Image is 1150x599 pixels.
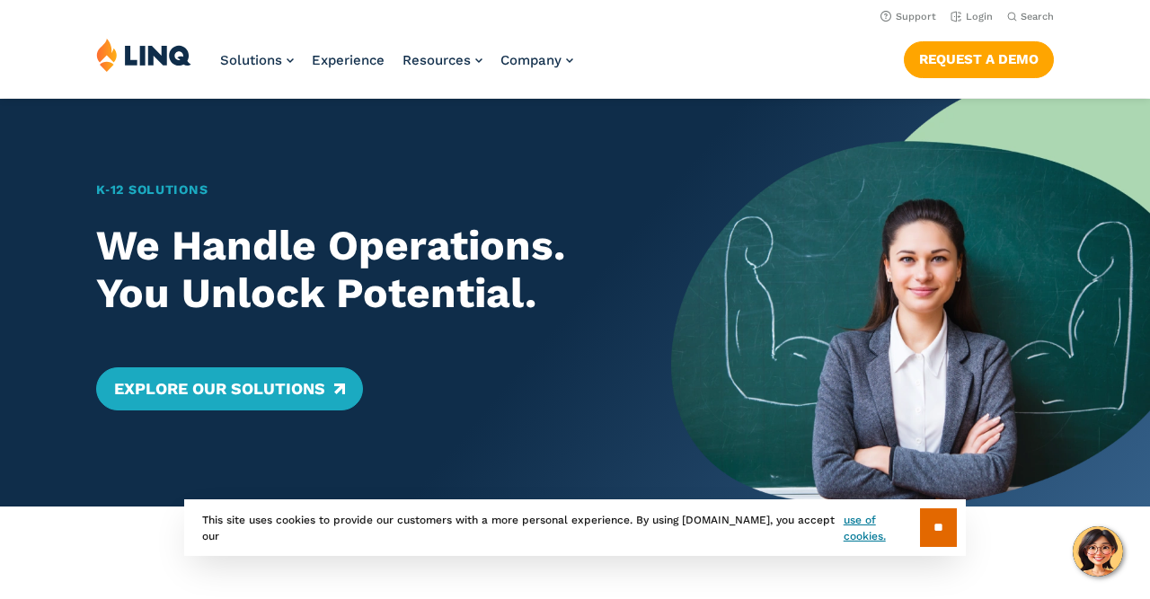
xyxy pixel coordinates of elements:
a: Request a Demo [904,41,1054,77]
img: LINQ | K‑12 Software [96,38,191,72]
h2: We Handle Operations. You Unlock Potential. [96,222,624,317]
a: Resources [402,52,482,68]
nav: Button Navigation [904,38,1054,77]
a: use of cookies. [844,512,920,544]
a: Company [500,52,573,68]
span: Solutions [220,52,282,68]
a: Experience [312,52,385,68]
a: Solutions [220,52,294,68]
button: Hello, have a question? Let’s chat. [1073,526,1123,577]
a: Support [880,11,936,22]
div: This site uses cookies to provide our customers with a more personal experience. By using [DOMAIN... [184,499,966,556]
span: Search [1021,11,1054,22]
span: Company [500,52,562,68]
h1: K‑12 Solutions [96,181,624,199]
button: Open Search Bar [1007,10,1054,23]
a: Login [951,11,993,22]
span: Resources [402,52,471,68]
nav: Primary Navigation [220,38,573,97]
a: Explore Our Solutions [96,367,363,410]
img: Home Banner [671,99,1150,507]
